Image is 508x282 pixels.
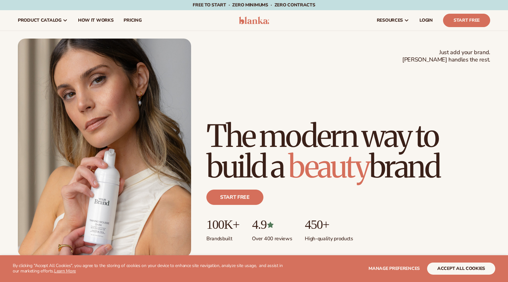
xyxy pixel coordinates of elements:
[252,218,292,232] p: 4.9
[288,148,369,186] span: beauty
[305,218,353,232] p: 450+
[124,18,141,23] span: pricing
[427,263,495,275] button: accept all cookies
[118,10,147,31] a: pricing
[206,218,239,232] p: 100K+
[372,10,414,31] a: resources
[13,263,286,274] p: By clicking "Accept All Cookies", you agree to the storing of cookies on your device to enhance s...
[377,18,403,23] span: resources
[252,232,292,242] p: Over 400 reviews
[206,232,239,242] p: Brands built
[18,18,61,23] span: product catalog
[206,121,490,182] h1: The modern way to build a brand
[419,18,433,23] span: LOGIN
[18,39,191,257] img: Female holding tanning mousse.
[305,232,353,242] p: High-quality products
[54,268,76,274] a: Learn More
[402,49,490,64] span: Just add your brand. [PERSON_NAME] handles the rest.
[443,14,490,27] a: Start Free
[414,10,438,31] a: LOGIN
[368,265,420,271] span: Manage preferences
[239,17,269,24] img: logo
[206,190,263,205] a: Start free
[13,10,73,31] a: product catalog
[193,2,315,8] span: Free to start · ZERO minimums · ZERO contracts
[368,263,420,275] button: Manage preferences
[78,18,114,23] span: How It Works
[73,10,119,31] a: How It Works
